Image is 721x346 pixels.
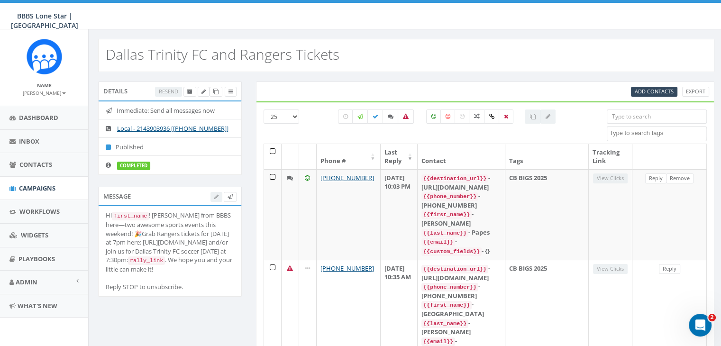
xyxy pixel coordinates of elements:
[421,337,501,346] div: -
[421,247,482,256] code: {{custom_fields}}
[106,46,339,62] h2: Dallas Trinity FC and Rangers Tickets
[19,113,58,122] span: Dashboard
[421,174,488,183] code: {{destination_url}}
[421,229,468,237] code: {{last_name}}
[383,109,399,124] label: Replied
[23,90,66,96] small: [PERSON_NAME]
[682,87,709,97] a: Export
[128,256,165,265] code: rally_link
[320,173,374,182] a: [PHONE_NUMBER]
[421,283,478,291] code: {{phone_number}}
[21,231,48,239] span: Widgets
[187,88,192,95] span: Archive Campaign
[421,265,488,273] code: {{destination_url}}
[11,11,78,30] span: BBBS Lone Star | [GEOGRAPHIC_DATA]
[426,109,441,124] label: Positive
[421,238,455,246] code: {{email}}
[484,109,500,124] label: Link Clicked
[455,109,470,124] label: Neutral
[421,319,501,337] div: - [PERSON_NAME]
[106,144,116,150] i: Published
[631,87,677,97] a: Add Contacts
[610,129,706,137] textarea: Search
[106,211,234,291] div: Hi ! [PERSON_NAME] from BBBS here—two awesome sports events this weekend! 🎉Grab Rangers tickets f...
[228,193,233,200] span: Send Test Message
[18,255,55,263] span: Playbooks
[589,144,632,169] th: Tracking Link
[440,109,456,124] label: Negative
[635,88,674,95] span: Add Contacts
[421,319,468,328] code: {{last_name}}
[106,108,117,114] i: Immediate: Send all messages now
[421,301,472,310] code: {{first_name}}
[659,264,680,274] a: Reply
[421,237,501,246] div: -
[99,101,241,120] li: Immediate: Send all messages now
[112,212,149,220] code: first_name
[352,109,368,124] label: Sending
[418,144,505,169] th: Contact
[19,137,39,146] span: Inbox
[421,191,501,209] div: - [PHONE_NUMBER]
[117,162,150,170] label: completed
[117,124,228,133] a: Local - 2143903936 [[PHONE_NUMBER]]
[421,210,472,219] code: {{first_name}}
[320,264,374,273] a: [PHONE_NUMBER]
[338,109,353,124] label: Pending
[18,301,57,310] span: What's New
[213,88,219,95] span: Clone Campaign
[23,88,66,97] a: [PERSON_NAME]
[367,109,383,124] label: Delivered
[27,39,62,74] img: Rally_Corp_Icon.png
[421,228,501,237] div: - Papes
[421,192,478,201] code: {{phone_number}}
[398,109,414,124] label: Bounced
[421,264,501,282] div: - [URL][DOMAIN_NAME]
[505,169,588,260] td: CB BIGS 2025
[98,82,242,100] div: Details
[645,173,666,183] a: Reply
[16,278,37,286] span: Admin
[421,282,501,300] div: - [PHONE_NUMBER]
[201,88,206,95] span: Edit Campaign Title
[19,184,55,192] span: Campaigns
[421,173,501,191] div: - [URL][DOMAIN_NAME]
[666,173,694,183] a: Remove
[381,169,418,260] td: [DATE] 10:03 PM
[19,207,60,216] span: Workflows
[99,137,241,156] li: Published
[421,337,455,346] code: {{email}}
[37,82,52,89] small: Name
[98,187,242,206] div: Message
[499,109,513,124] label: Removed
[317,144,381,169] th: Phone #: activate to sort column ascending
[505,144,588,169] th: Tags
[421,246,501,256] div: - {}
[607,109,707,124] input: Type to search
[469,109,485,124] label: Mixed
[19,160,52,169] span: Contacts
[381,144,418,169] th: Last Reply: activate to sort column ascending
[228,88,233,95] span: View Campaign Delivery Statistics
[635,88,674,95] span: CSV files only
[708,314,716,321] span: 2
[421,300,501,318] div: - [GEOGRAPHIC_DATA]
[421,209,501,228] div: - [PERSON_NAME]
[689,314,712,337] iframe: Intercom live chat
